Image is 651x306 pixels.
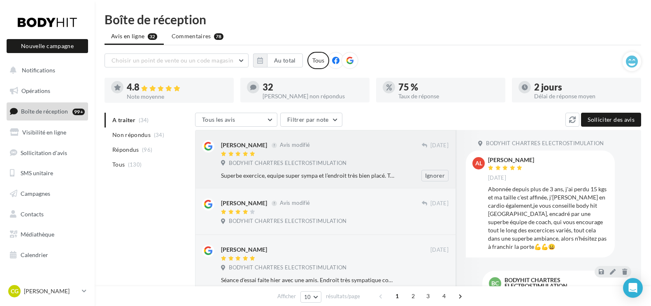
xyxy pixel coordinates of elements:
span: Non répondus [112,131,151,139]
span: 3 [421,290,435,303]
span: al [475,159,482,167]
div: 75 % [398,83,499,92]
div: Abonnée depuis plus de 3 ans, j'ai perdu 15 kgs et ma taille c'est affinée, j'[PERSON_NAME] en ca... [488,185,608,251]
button: Solliciter des avis [581,113,641,127]
div: Superbe exercice, equipe super sympa et l’endroit très bien placé. Tous qu’on veut pour maintenir... [221,172,395,180]
div: 2 jours [534,83,635,92]
span: Commentaires [172,32,211,40]
span: BODYHIT CHARTRES ELECTROSTIMULATION [229,264,346,271]
span: [DATE] [430,142,449,149]
span: [DATE] [430,246,449,254]
div: [PERSON_NAME] [488,157,534,163]
span: [DATE] [488,174,506,182]
div: Séance d'essai faite hier avec une amis. Endroit très sympatique coach [PERSON_NAME], a l'écoute ... [221,276,395,284]
button: Filtrer par note [280,113,342,127]
div: Note moyenne [127,94,227,100]
span: Calendrier [21,251,48,258]
span: Médiathèque [21,231,54,238]
button: Choisir un point de vente ou un code magasin [105,53,249,67]
span: 4 [437,290,451,303]
button: Au total [253,53,303,67]
div: [PERSON_NAME] non répondus [263,93,363,99]
div: 4.8 [127,83,227,92]
div: [PERSON_NAME] [221,199,267,207]
span: BC [491,279,499,287]
span: Visibilité en ligne [22,129,66,136]
span: 10 [304,294,311,300]
span: Boîte de réception [21,108,68,115]
span: Notifications [22,67,55,74]
div: Open Intercom Messenger [623,278,643,298]
span: (96) [142,146,152,153]
span: BODYHIT CHARTRES ELECTROSTIMULATION [229,160,346,167]
a: SMS unitaire [5,165,90,182]
div: [PERSON_NAME] [221,246,267,254]
div: [PERSON_NAME] [221,141,267,149]
div: Délai de réponse moyen [534,93,635,99]
span: BODYHIT CHARTRES ELECTROSTIMULATION [229,218,346,225]
span: Avis modifié [280,200,310,206]
button: 10 [300,291,321,303]
a: Visibilité en ligne [5,124,90,141]
button: Ignorer [421,170,449,181]
button: Nouvelle campagne [7,39,88,53]
div: Boîte de réception [105,13,641,25]
span: (34) [154,132,164,138]
span: SMS unitaire [21,169,53,176]
span: Avis modifié [280,142,310,148]
div: BODYHIT CHARTRES ELECTROSTIMULATION [505,277,623,289]
a: CG [PERSON_NAME] [7,283,88,299]
span: (130) [128,161,142,168]
div: 99+ [72,109,85,115]
span: Contacts [21,211,44,218]
span: Tous [112,160,125,169]
span: Choisir un point de vente ou un code magasin [112,57,233,64]
span: Opérations [21,87,50,94]
span: résultats/page [326,292,360,300]
div: Tous [307,52,329,69]
button: Au total [267,53,303,67]
span: Tous les avis [202,116,235,123]
span: Campagnes [21,190,50,197]
span: Répondus [112,146,139,154]
div: 32 [263,83,363,92]
a: Calendrier [5,246,90,264]
a: Sollicitation d'avis [5,144,90,162]
span: BODYHIT CHARTRES ELECTROSTIMULATION [486,140,604,147]
div: Taux de réponse [398,93,499,99]
div: 78 [214,33,223,40]
a: Campagnes [5,185,90,202]
a: Médiathèque [5,226,90,243]
p: [PERSON_NAME] [24,287,79,295]
a: Contacts [5,206,90,223]
button: Tous les avis [195,113,277,127]
span: 2 [407,290,420,303]
span: [DATE] [430,200,449,207]
button: Notifications [5,62,86,79]
span: Sollicitation d'avis [21,149,67,156]
a: Boîte de réception99+ [5,102,90,120]
span: 1 [391,290,404,303]
span: CG [11,287,19,295]
span: Afficher [277,292,296,300]
a: Opérations [5,82,90,100]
